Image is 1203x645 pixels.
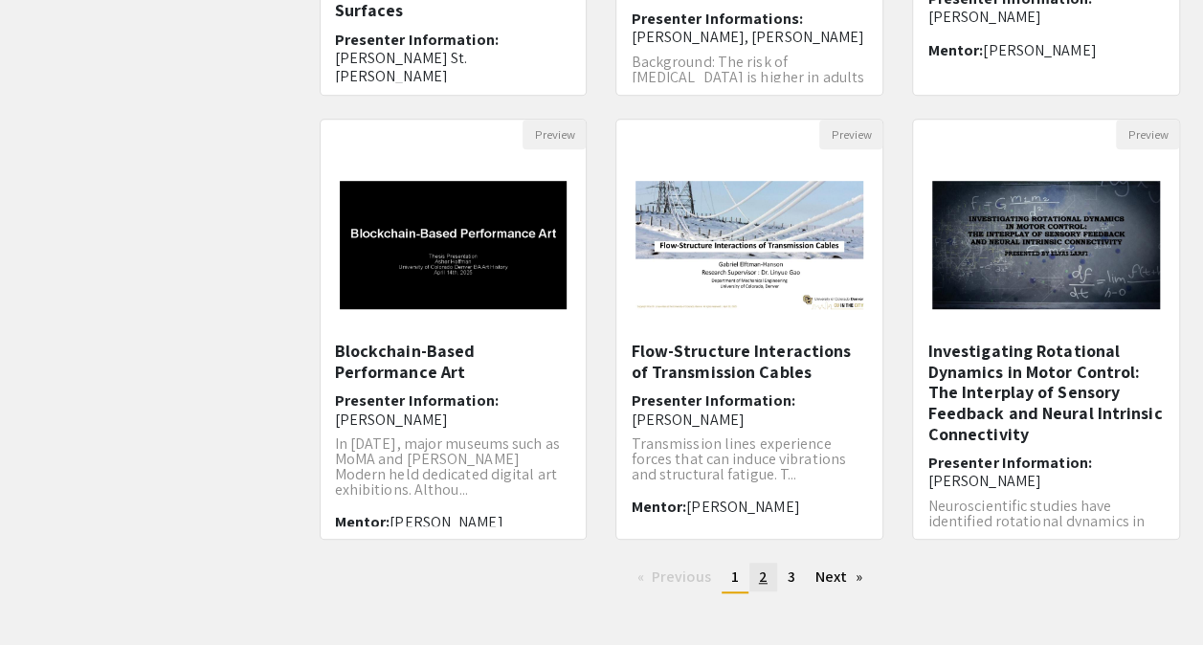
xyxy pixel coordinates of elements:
[335,31,572,86] h6: Presenter Information:
[335,391,572,428] h6: Presenter Information:
[14,559,81,631] iframe: Chat
[335,341,572,382] h5: Blockchain-Based Performance Art
[686,497,799,517] span: [PERSON_NAME]
[927,341,1165,444] h5: Investigating Rotational Dynamics in Motor Control: The Interplay of Sensory Feedback and Neural ...
[631,497,686,517] span: Mentor:
[335,512,503,550] span: [PERSON_NAME] [PERSON_NAME]
[927,40,983,60] span: Mentor:
[631,10,868,46] h6: Presenter Informations:
[320,119,588,540] div: Open Presentation <p>Blockchain-Based Performance Art</p>
[788,567,795,587] span: 3
[631,55,868,116] p: Background: The risk of [MEDICAL_DATA] is higher in adults with [MEDICAL_DATA] (T1D); however, bo...
[335,410,448,430] span: [PERSON_NAME]
[913,162,1179,328] img: <p>Investigating Rotational Dynamics in Motor Control: The Interplay of Sensory Feedback and Neur...
[631,434,845,484] span: Transmission lines experience forces that can induce vibrations and structural fatigue. T...
[320,563,1181,593] ul: Pagination
[912,119,1180,540] div: Open Presentation <p>Investigating Rotational Dynamics in Motor Control: The Interplay of Sensory...
[631,341,868,382] h5: Flow-Structure Interactions of Transmission Cables
[335,48,468,86] span: [PERSON_NAME] St. [PERSON_NAME]
[631,410,744,430] span: [PERSON_NAME]
[759,567,768,587] span: 2
[983,40,1096,60] span: [PERSON_NAME]
[731,567,739,587] span: 1
[652,567,711,587] span: Previous
[927,499,1165,575] p: Neuroscientific studies have identified rotational dynamics in the [MEDICAL_DATA] during reaching...
[819,120,882,149] button: Preview
[927,454,1165,490] h6: Presenter Information:
[631,391,868,428] h6: Presenter Information:
[615,119,883,540] div: Open Presentation <p>Flow-Structure Interactions of Transmission Cables</p>
[631,27,864,47] span: [PERSON_NAME], [PERSON_NAME]
[1116,120,1179,149] button: Preview
[927,7,1040,27] span: [PERSON_NAME]
[321,162,587,328] img: <p>Blockchain-Based Performance Art</p>
[523,120,586,149] button: Preview
[335,434,560,500] span: In [DATE], major museums such as MoMA and [PERSON_NAME] Modern held dedicated digital art exhibit...
[335,512,390,532] span: Mentor:
[806,563,872,591] a: Next page
[616,162,882,328] img: <p>Flow-Structure Interactions of Transmission Cables</p>
[927,471,1040,491] span: [PERSON_NAME]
